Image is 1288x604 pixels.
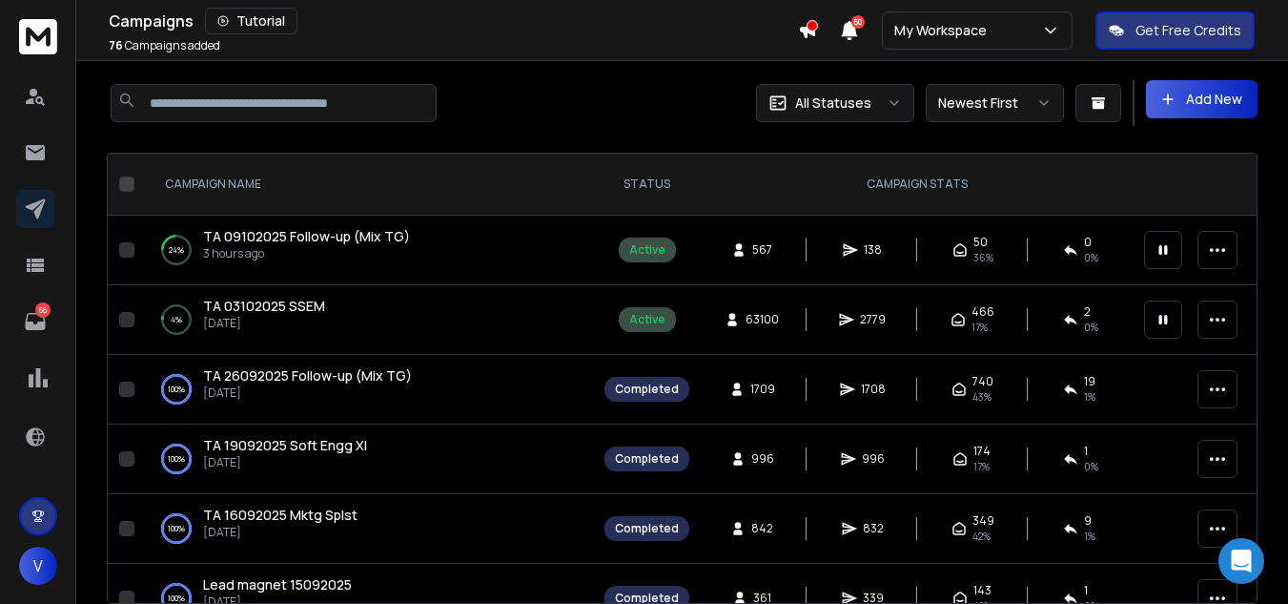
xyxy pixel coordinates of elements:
[142,494,593,564] td: 100%TA 16092025 Mktg Splst[DATE]
[1146,80,1257,118] button: Add New
[615,521,679,536] div: Completed
[203,385,412,401] p: [DATE]
[1084,250,1098,265] span: 0 %
[750,382,775,397] span: 1709
[168,519,185,538] p: 100 %
[203,366,412,385] span: TA 26092025 Follow-up (Mix TG)
[35,302,51,318] p: 66
[203,366,412,385] a: TA 26092025 Follow-up (Mix TG)
[971,320,988,335] span: 17 %
[142,216,593,285] td: 24%TA 09102025 Follow-up (Mix TG)3 hours ago
[203,227,410,246] a: TA 09102025 Follow-up (Mix TG)
[795,94,871,113] p: All Statuses
[1084,304,1091,320] span: 2
[751,451,774,467] span: 996
[701,154,1133,216] th: CAMPAIGN STATS
[926,84,1064,122] button: Newest First
[973,459,990,474] span: 17 %
[972,513,994,529] span: 349
[142,285,593,355] td: 4%TA 03102025 SSEM[DATE]
[864,242,883,258] span: 138
[203,297,325,315] span: TA 03102025 SSEM
[615,382,679,397] div: Completed
[142,355,593,425] td: 100%TA 26092025 Follow-up (Mix TG)[DATE]
[973,583,992,598] span: 143
[973,250,993,265] span: 36 %
[109,38,220,53] p: Campaigns added
[972,529,991,544] span: 42 %
[1084,374,1095,389] span: 19
[1084,389,1095,405] span: 1 %
[894,21,994,40] p: My Workspace
[1135,21,1241,40] p: Get Free Credits
[973,235,988,250] span: 50
[973,444,991,459] span: 174
[1084,320,1098,335] span: 0 %
[203,506,358,524] span: TA 16092025 Mktg Splst
[1218,538,1264,584] div: Open Intercom Messenger
[19,547,57,585] button: V
[615,451,679,467] div: Completed
[109,37,123,53] span: 76
[109,8,798,34] div: Campaigns
[203,297,325,316] a: TA 03102025 SSEM
[203,436,367,455] a: TA 19092025 Soft Engg XI
[751,521,773,536] span: 842
[203,575,352,594] a: Lead magnet 15092025
[168,380,185,399] p: 100 %
[1084,444,1088,459] span: 1
[1084,513,1092,529] span: 9
[142,425,593,494] td: 100%TA 19092025 Soft Engg XI[DATE]
[203,525,358,540] p: [DATE]
[1084,459,1098,474] span: 0 %
[860,312,886,327] span: 2779
[1084,529,1095,544] span: 1 %
[861,382,886,397] span: 1708
[203,455,367,470] p: [DATE]
[972,389,992,405] span: 43 %
[169,240,184,260] p: 24 %
[203,246,410,261] p: 3 hours ago
[203,227,410,245] span: TA 09102025 Follow-up (Mix TG)
[593,154,701,216] th: STATUS
[971,304,994,320] span: 466
[851,15,865,29] span: 50
[1095,11,1255,50] button: Get Free Credits
[142,154,593,216] th: CAMPAIGN NAME
[16,302,54,341] a: 66
[1084,583,1088,598] span: 1
[203,316,325,331] p: [DATE]
[752,242,772,258] span: 567
[863,521,884,536] span: 832
[1084,235,1092,250] span: 0
[168,449,185,469] p: 100 %
[205,8,297,34] button: Tutorial
[203,506,358,525] a: TA 16092025 Mktg Splst
[972,374,993,389] span: 740
[629,312,665,327] div: Active
[629,242,665,258] div: Active
[746,312,779,327] span: 63100
[203,575,352,594] span: Lead magnet 15092025
[203,436,367,454] span: TA 19092025 Soft Engg XI
[171,310,182,329] p: 4 %
[862,451,885,467] span: 996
